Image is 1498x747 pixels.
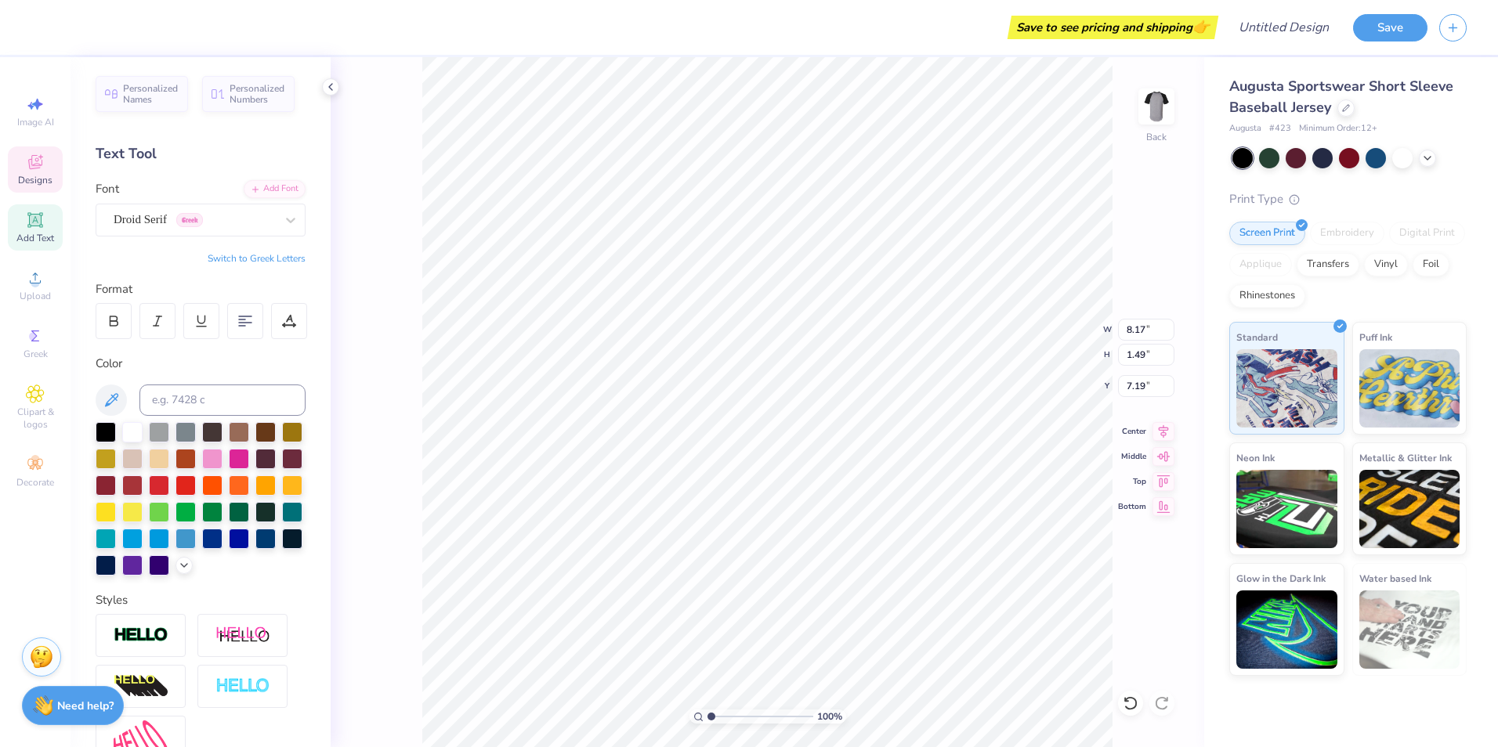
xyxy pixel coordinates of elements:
strong: Need help? [57,698,114,713]
img: Glow in the Dark Ink [1236,590,1337,669]
span: Greek [24,348,48,360]
span: 👉 [1192,17,1210,36]
label: Font [96,180,119,198]
div: Styles [96,591,306,609]
button: Switch to Greek Letters [208,252,306,265]
span: Add Text [16,232,54,244]
div: Embroidery [1310,222,1384,245]
div: Rhinestones [1229,284,1305,308]
span: Middle [1118,451,1146,462]
span: Augusta Sportswear Short Sleeve Baseball Jersey [1229,77,1453,117]
img: 3d Illusion [114,674,168,699]
img: Water based Ink [1359,590,1460,669]
span: Minimum Order: 12 + [1299,122,1377,135]
input: Untitled Design [1226,12,1341,43]
span: Glow in the Dark Ink [1236,570,1326,586]
div: Transfers [1297,253,1359,276]
div: Foil [1413,253,1449,276]
span: Bottom [1118,501,1146,512]
span: 100 % [817,709,842,724]
span: Designs [18,174,52,186]
input: e.g. 7428 c [139,384,306,416]
div: Add Font [244,180,306,198]
span: Upload [20,290,51,302]
img: Back [1141,91,1172,122]
span: Image AI [17,116,54,128]
span: Augusta [1229,122,1261,135]
span: Metallic & Glitter Ink [1359,449,1452,466]
span: Neon Ink [1236,449,1275,466]
img: Shadow [215,626,270,645]
span: # 423 [1269,122,1291,135]
span: Center [1118,426,1146,437]
div: Print Type [1229,190,1467,208]
img: Stroke [114,626,168,644]
span: Top [1118,476,1146,487]
div: Text Tool [96,143,306,164]
div: Vinyl [1364,253,1408,276]
div: Save to see pricing and shipping [1011,16,1214,39]
span: Decorate [16,476,54,489]
span: Water based Ink [1359,570,1431,586]
span: Standard [1236,329,1278,345]
span: Puff Ink [1359,329,1392,345]
button: Save [1353,14,1427,41]
div: Applique [1229,253,1292,276]
img: Neon Ink [1236,470,1337,548]
img: Puff Ink [1359,349,1460,428]
img: Standard [1236,349,1337,428]
span: Clipart & logos [8,406,63,431]
img: Metallic & Glitter Ink [1359,470,1460,548]
div: Screen Print [1229,222,1305,245]
img: Negative Space [215,677,270,695]
div: Back [1146,130,1167,144]
span: Personalized Names [123,83,179,105]
div: Color [96,355,306,373]
div: Format [96,280,307,298]
span: Personalized Numbers [230,83,285,105]
div: Digital Print [1389,222,1465,245]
